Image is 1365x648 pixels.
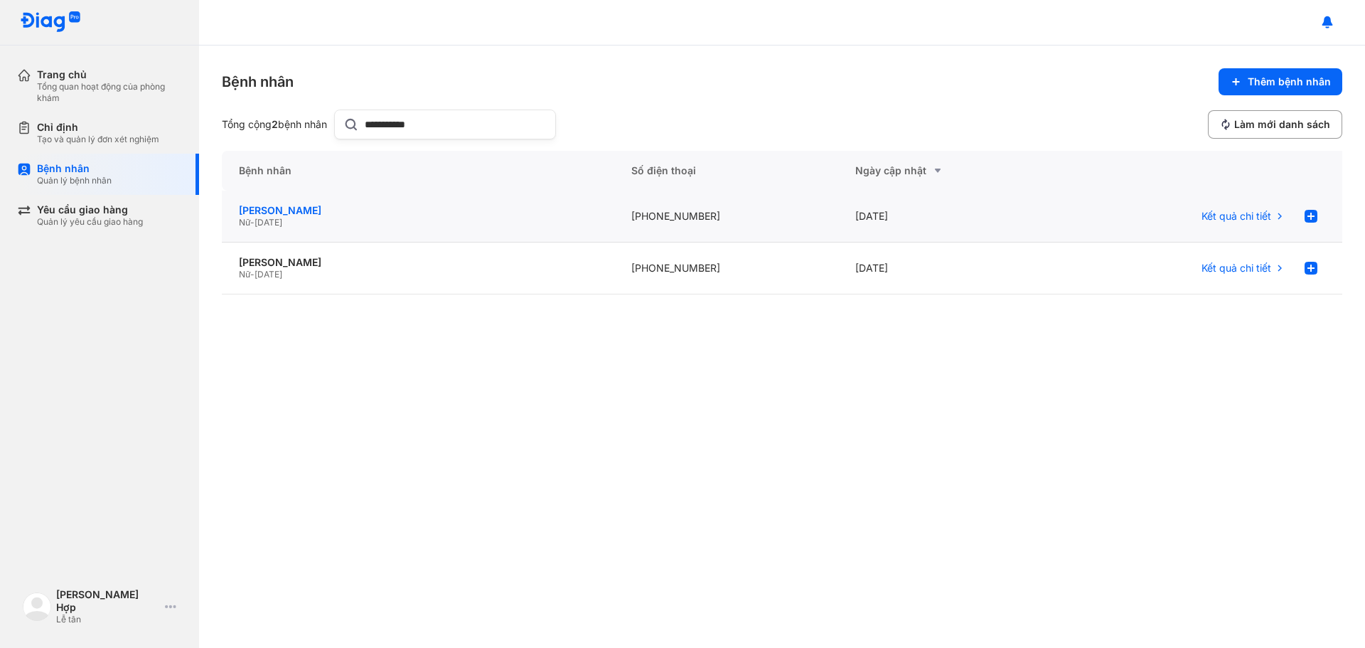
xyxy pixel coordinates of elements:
div: Yêu cầu giao hàng [37,203,143,216]
div: Bệnh nhân [222,72,294,92]
button: Làm mới danh sách [1208,110,1342,139]
span: Làm mới danh sách [1234,118,1330,131]
span: - [250,269,255,280]
button: Thêm bệnh nhân [1219,68,1342,95]
div: Tổng cộng bệnh nhân [222,118,328,131]
span: Thêm bệnh nhân [1248,75,1331,88]
div: [DATE] [838,243,1062,294]
div: Lễ tân [56,614,159,625]
div: Bệnh nhân [37,162,112,175]
span: [DATE] [255,217,282,228]
div: Trang chủ [37,68,182,81]
div: [PHONE_NUMBER] [614,191,838,243]
div: [PERSON_NAME] [239,256,597,269]
div: Tạo và quản lý đơn xét nghiệm [37,134,159,145]
div: Quản lý yêu cầu giao hàng [37,216,143,228]
span: - [250,217,255,228]
div: Tổng quan hoạt động của phòng khám [37,81,182,104]
div: [PERSON_NAME] Hợp [56,588,159,614]
img: logo [23,593,51,621]
div: [DATE] [838,191,1062,243]
div: Số điện thoại [614,151,838,191]
div: Ngày cập nhật [855,162,1045,179]
div: Quản lý bệnh nhân [37,175,112,186]
div: [PHONE_NUMBER] [614,243,838,294]
div: [PERSON_NAME] [239,204,597,217]
img: logo [20,11,81,33]
span: Nữ [239,269,250,280]
span: [DATE] [255,269,282,280]
div: Chỉ định [37,121,159,134]
span: 2 [272,118,278,130]
div: Bệnh nhân [222,151,614,191]
span: Kết quả chi tiết [1201,210,1271,223]
span: Kết quả chi tiết [1201,262,1271,275]
span: Nữ [239,217,250,228]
